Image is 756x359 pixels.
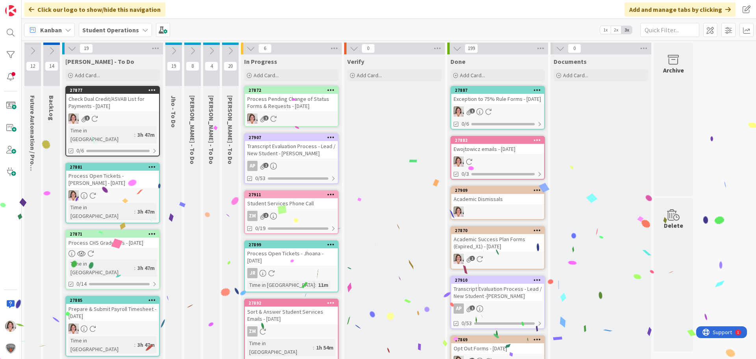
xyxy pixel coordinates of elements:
div: AP [451,303,544,314]
div: Ewojtowicz emails - [DATE] [451,144,544,154]
span: Future Automation / Process Building [29,95,37,203]
span: 1 [470,256,475,261]
div: Process Pending Change of Status Forms & Requests - [DATE] [245,94,338,111]
span: 1 [263,213,269,218]
span: 19 [167,61,180,71]
div: Add and manage tabs by clicking [624,2,736,17]
span: Amanda - To Do [226,95,234,164]
div: Click our logo to show/hide this navigation [24,2,165,17]
div: 27909 [455,188,544,193]
div: 3h 47m [135,130,157,139]
img: EW [454,106,464,117]
div: 27910 [451,277,544,284]
div: Academic Dismissals [451,194,544,204]
div: Exception to 75% Rule Forms - [DATE] [451,94,544,104]
img: EW [454,156,464,167]
a: 27887Exception to 75% Rule Forms - [DATE]EW0/6 [450,86,545,130]
span: 14 [45,61,58,71]
div: 27882Ewojtowicz emails - [DATE] [451,137,544,154]
span: Done [450,58,465,65]
div: 27872 [245,87,338,94]
div: 3h 47m [135,340,157,349]
img: EW [247,113,258,124]
span: Zaida - To Do [189,95,196,164]
div: EW [66,324,159,334]
img: EW [69,113,79,124]
a: 27911Student Services Phone CallZM0/19 [244,190,339,234]
div: 27881 [66,164,159,171]
div: AP [454,303,464,314]
div: ZM [247,211,258,221]
div: 27877 [70,87,159,93]
div: Time in [GEOGRAPHIC_DATA] [69,126,134,143]
div: 27871 [66,231,159,238]
div: 27869Opt Out Forms - [DATE] [451,336,544,353]
a: 27877Check Dual Credit/ASVAB List for Payments - [DATE]EWTime in [GEOGRAPHIC_DATA]:3h 47m0/6 [65,86,160,156]
div: 27877 [66,87,159,94]
div: 27899Process Open Tickets - Jhoana - [DATE] [245,241,338,266]
span: 19 [80,44,93,53]
span: 8 [186,61,199,71]
span: 0 [361,44,375,53]
span: Add Card... [254,72,279,79]
span: 0/3 [461,170,469,178]
span: 0/6 [461,120,469,128]
div: Time in [GEOGRAPHIC_DATA] [247,281,315,289]
div: EW [245,113,338,124]
div: 27882 [455,138,544,143]
span: 3x [621,26,632,34]
span: Add Card... [460,72,485,79]
span: 1 [263,115,269,121]
b: Student Operations [82,26,139,34]
span: : [313,343,314,352]
div: 27909 [451,187,544,194]
a: 27910Transcript Evaluation Process - Lead / New Student -[PERSON_NAME]AP0/53 [450,276,545,329]
span: : [134,340,135,349]
div: 27871Process CHS Graduates - [DATE] [66,231,159,248]
div: 27892Sort & Answer Student Services Emails - [DATE] [245,299,338,324]
div: Process CHS Graduates - [DATE] [66,238,159,248]
input: Quick Filter... [640,23,699,37]
img: EW [69,324,79,334]
div: 27909Academic Dismissals [451,187,544,204]
span: 6 [258,44,272,53]
div: Time in [GEOGRAPHIC_DATA] [69,203,134,220]
div: EW [451,106,544,117]
div: 27899 [245,241,338,248]
div: Check Dual Credit/ASVAB List for Payments - [DATE] [66,94,159,111]
span: Add Card... [75,72,100,79]
span: Kanban [40,25,62,35]
span: 1x [600,26,611,34]
span: Eric - To Do [208,95,215,164]
span: 0/14 [76,280,87,288]
a: 27881Process Open Tickets - [PERSON_NAME] - [DATE]EWTime in [GEOGRAPHIC_DATA]:3h 47m [65,163,160,223]
span: : [315,281,316,289]
div: 27882 [451,137,544,144]
div: Transcript Evaluation Process - Lead / New Student - [PERSON_NAME] [245,141,338,158]
div: 27872Process Pending Change of Status Forms & Requests - [DATE] [245,87,338,111]
div: 27887 [451,87,544,94]
a: 27899Process Open Tickets - Jhoana - [DATE]JRTime in [GEOGRAPHIC_DATA]:11m [244,240,339,292]
div: EW [451,254,544,264]
div: Student Services Phone Call [245,198,338,208]
div: EW [451,206,544,217]
a: 27909Academic DismissalsEW [450,186,545,220]
div: 27911 [248,192,338,197]
div: 27907Transcript Evaluation Process - Lead / New Student - [PERSON_NAME] [245,134,338,158]
span: Verify [347,58,364,65]
span: 0/53 [461,319,472,327]
div: ZM [245,211,338,221]
span: : [134,207,135,216]
span: 2x [611,26,621,34]
a: 27882Ewojtowicz emails - [DATE]EW0/3 [450,136,545,180]
div: 27869 [455,337,544,342]
span: 12 [26,61,39,71]
div: 27911 [245,191,338,198]
div: 27887 [455,87,544,93]
span: 1 [85,115,90,121]
div: 27871 [70,231,159,237]
div: 27899 [248,242,338,247]
div: 27870 [451,227,544,234]
span: 4 [205,61,218,71]
div: Sort & Answer Student Services Emails - [DATE] [245,307,338,324]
